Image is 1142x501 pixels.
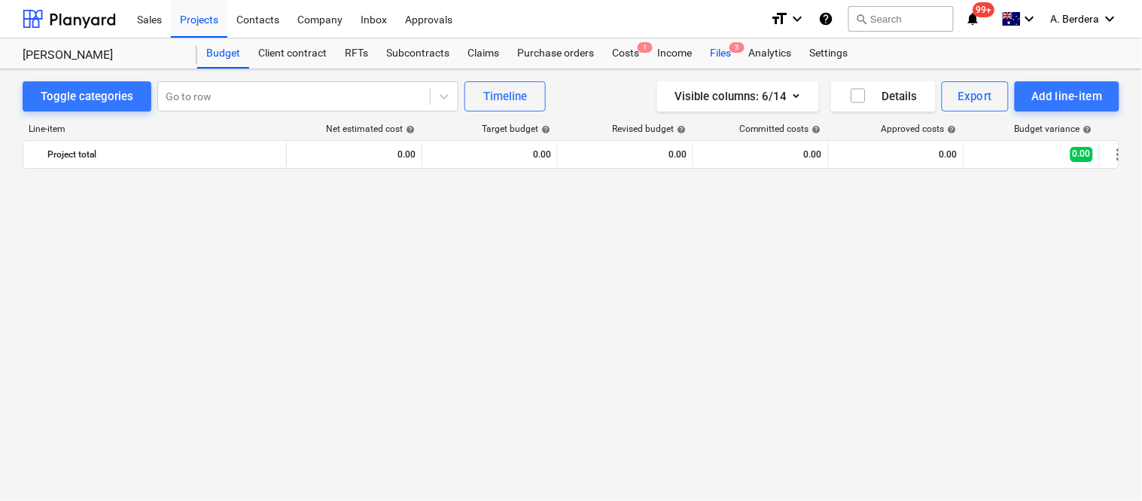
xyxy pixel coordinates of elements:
i: Knowledge base [818,10,833,28]
div: Committed costs [739,124,821,134]
button: Details [831,81,936,112]
div: Net estimated cost [326,124,415,134]
span: help [945,125,957,134]
div: Target budget [482,124,550,134]
div: Visible columns : 6/14 [675,87,801,106]
span: help [674,125,686,134]
i: format_size [770,10,788,28]
span: 3 [729,42,745,53]
i: notifications [966,10,981,28]
div: 0.00 [293,142,416,166]
a: Settings [801,38,857,69]
span: More actions [1110,145,1128,163]
div: Budget variance [1015,124,1092,134]
span: help [1080,125,1092,134]
i: keyboard_arrow_down [1021,10,1039,28]
a: RFTs [336,38,377,69]
div: 0.00 [835,142,958,166]
div: 0.00 [428,142,551,166]
a: Costs1 [603,38,648,69]
button: Visible columns:6/14 [657,81,819,112]
div: 0.00 [699,142,822,166]
span: search [855,13,867,25]
div: Details [849,87,918,106]
a: Analytics [740,38,801,69]
a: Claims [458,38,508,69]
i: keyboard_arrow_down [1101,10,1119,28]
button: Toggle categories [23,81,151,112]
a: Files3 [701,38,740,69]
div: Export [958,87,993,106]
span: help [403,125,415,134]
span: help [809,125,821,134]
i: keyboard_arrow_down [788,10,806,28]
div: [PERSON_NAME] [23,47,179,63]
div: Timeline [483,87,527,106]
div: Project total [47,142,280,166]
div: Costs [603,38,648,69]
span: 1 [638,42,653,53]
div: Toggle categories [41,87,133,106]
a: Budget [197,38,249,69]
div: Add line-item [1031,87,1103,106]
button: Timeline [464,81,546,112]
div: Approved costs [882,124,957,134]
a: Purchase orders [508,38,603,69]
a: Subcontracts [377,38,458,69]
div: Line-item [23,124,286,134]
span: A. Berdera [1051,13,1100,25]
a: Income [648,38,701,69]
a: Client contract [249,38,336,69]
span: help [538,125,550,134]
div: 0.00 [564,142,687,166]
div: Revised budget [612,124,686,134]
iframe: Chat Widget [1067,429,1142,501]
button: Export [942,81,1010,112]
span: 0.00 [1070,147,1093,161]
div: Files [701,38,740,69]
button: Search [848,6,954,32]
button: Add line-item [1015,81,1119,112]
span: 99+ [973,2,995,17]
